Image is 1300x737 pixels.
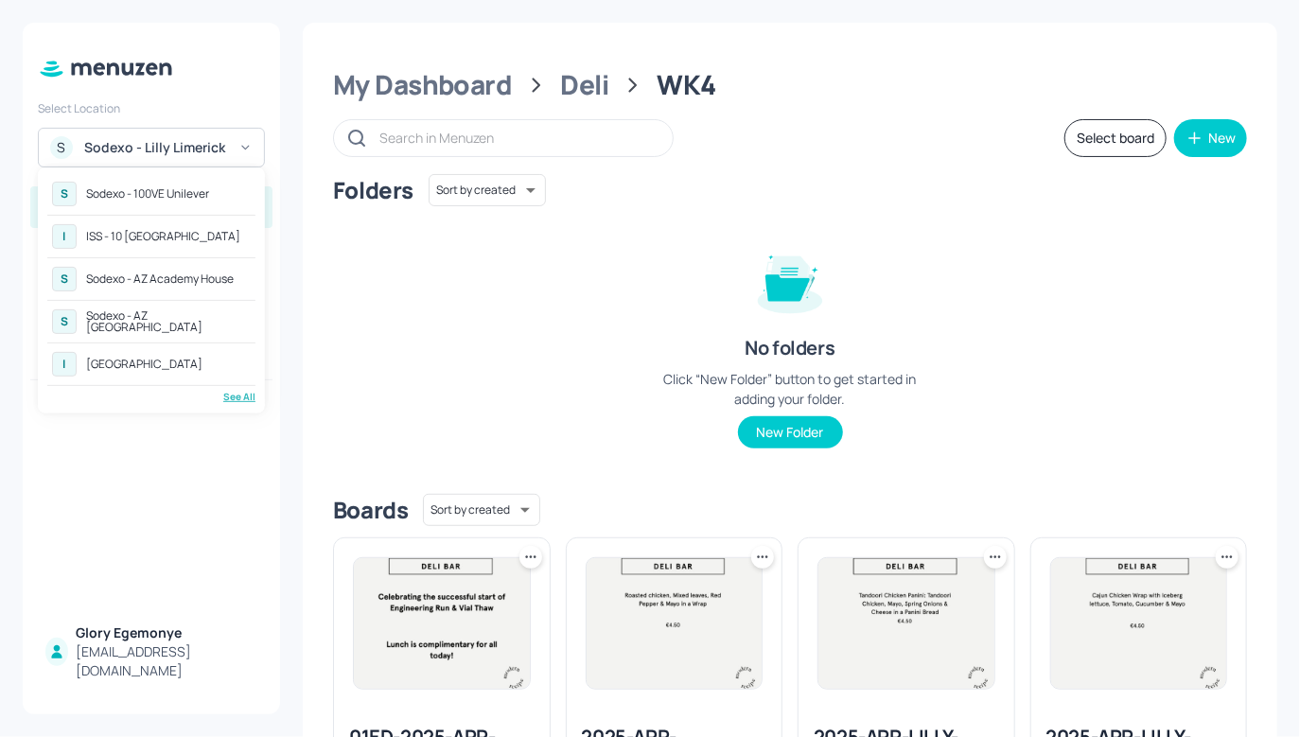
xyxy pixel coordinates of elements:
div: I [52,352,77,377]
div: S [52,182,77,206]
div: See All [47,390,255,404]
div: Sodexo - 100VE Unilever [86,188,209,200]
div: I [52,224,77,249]
div: ISS - 10 [GEOGRAPHIC_DATA] [86,231,240,242]
div: Sodexo - AZ [GEOGRAPHIC_DATA] [86,310,251,333]
div: Sodexo - AZ Academy House [86,273,234,285]
div: [GEOGRAPHIC_DATA] [86,359,202,370]
div: S [52,309,77,334]
div: S [52,267,77,291]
